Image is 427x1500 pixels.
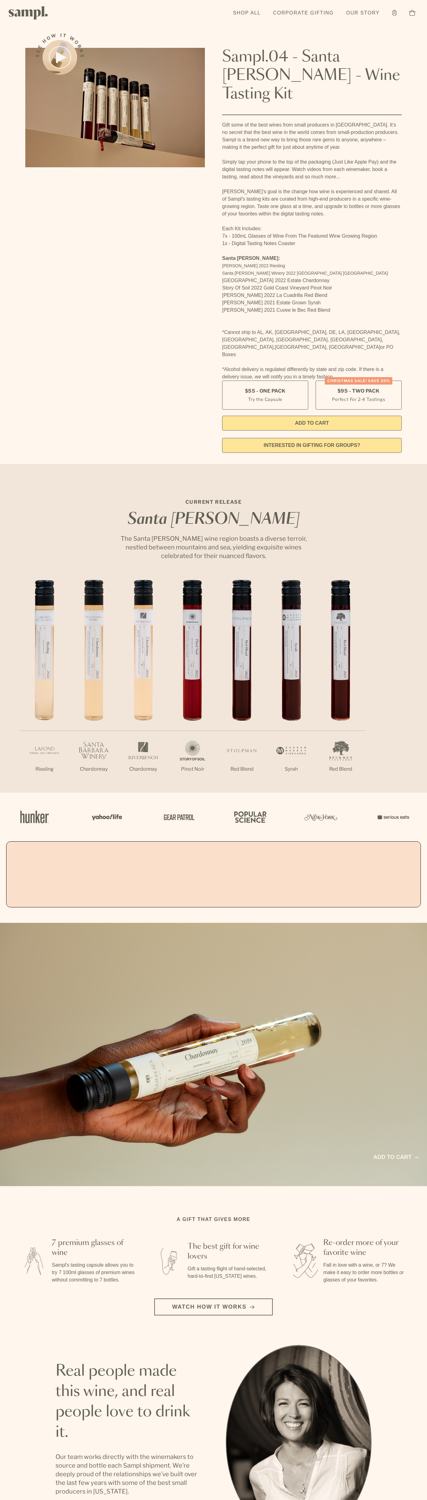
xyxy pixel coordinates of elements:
li: Story Of Soil 2022 Gold Coast Vineyard Pinot Noir [222,284,402,292]
img: Artboard_1_c8cd28af-0030-4af1-819c-248e302c7f06_x450.png [16,804,53,830]
h3: Re-order more of your favorite wine [323,1238,407,1258]
h1: Sampl.04 - Santa [PERSON_NAME] - Wine Tasting Kit [222,48,402,103]
img: Artboard_4_28b4d326-c26e-48f9-9c80-911f17d6414e_x450.png [231,804,268,830]
div: Christmas SALE! Save 20% [325,377,392,385]
img: Sampl.04 - Santa Barbara - Wine Tasting Kit [25,48,205,167]
span: , [274,344,275,350]
p: Red Blend [316,765,365,773]
p: Pinot Noir [168,765,217,773]
p: Chardonnay [118,765,168,773]
small: Try the Capsule [248,396,282,402]
h2: A gift that gives more [177,1216,251,1223]
span: $95 - Two Pack [338,388,380,394]
button: Watch how it works [154,1298,273,1315]
em: Santa [PERSON_NAME] [127,512,300,527]
h3: The best gift for wine lovers [188,1242,272,1261]
p: Sampl's tasting capsule allows you to try 7 100ml glasses of premium wines without committing to ... [52,1261,136,1284]
small: Perfect For 2-4 Tastings [332,396,385,402]
p: CURRENT RELEASE [115,498,312,506]
button: See how it works [43,40,77,75]
img: Sampl logo [9,6,48,19]
li: [PERSON_NAME] 2022 La Cuadrilla Red Blend [222,292,402,299]
span: Santa [PERSON_NAME] Winery 2022 [GEOGRAPHIC_DATA] [GEOGRAPHIC_DATA] [222,271,388,276]
p: Fall in love with a wine, or 7? We make it easy to order more bottles or glasses of your favorites. [323,1261,407,1284]
a: Our Story [343,6,383,20]
li: [PERSON_NAME] 2021 Estate Grown Syrah [222,299,402,306]
img: Artboard_6_04f9a106-072f-468a-bdd7-f11783b05722_x450.png [88,804,125,830]
a: Corporate Gifting [270,6,337,20]
p: Chardonnay [69,765,118,773]
span: [GEOGRAPHIC_DATA], [GEOGRAPHIC_DATA] [275,344,380,350]
a: interested in gifting for groups? [222,438,402,453]
li: [GEOGRAPHIC_DATA] 2022 Estate Chardonnay [222,277,402,284]
p: Gift a tasting flight of hand-selected, hard-to-find [US_STATE] wines. [188,1265,272,1280]
button: Add to Cart [222,416,402,431]
p: Syrah [267,765,316,773]
img: Artboard_7_5b34974b-f019-449e-91fb-745f8d0877ee_x450.png [374,804,411,830]
li: [PERSON_NAME] 2021 Cuvee le Bec Red Blend [222,306,402,314]
strong: Santa [PERSON_NAME]: [222,256,280,261]
h3: 7 premium glasses of wine [52,1238,136,1258]
p: The Santa [PERSON_NAME] wine region boasts a diverse terroir, nestled between mountains and sea, ... [115,534,312,560]
a: Shop All [230,6,264,20]
span: $55 - One Pack [245,388,286,394]
h2: Real people made this wine, and real people love to drink it. [56,1361,201,1443]
img: Artboard_3_0b291449-6e8c-4d07-b2c2-3f3601a19cd1_x450.png [302,804,339,830]
img: Artboard_5_7fdae55a-36fd-43f7-8bfd-f74a06a2878e_x450.png [159,804,196,830]
div: Gift some of the best wines from small producers in [GEOGRAPHIC_DATA]. It’s no secret that the be... [222,121,402,381]
a: Add to cart [373,1153,418,1161]
p: Riesling [20,765,69,773]
p: Our team works directly with the winemakers to source and bottle each Sampl shipment. We’re deepl... [56,1452,201,1496]
span: [PERSON_NAME] 2022 Riesling [222,263,285,268]
p: Red Blend [217,765,267,773]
